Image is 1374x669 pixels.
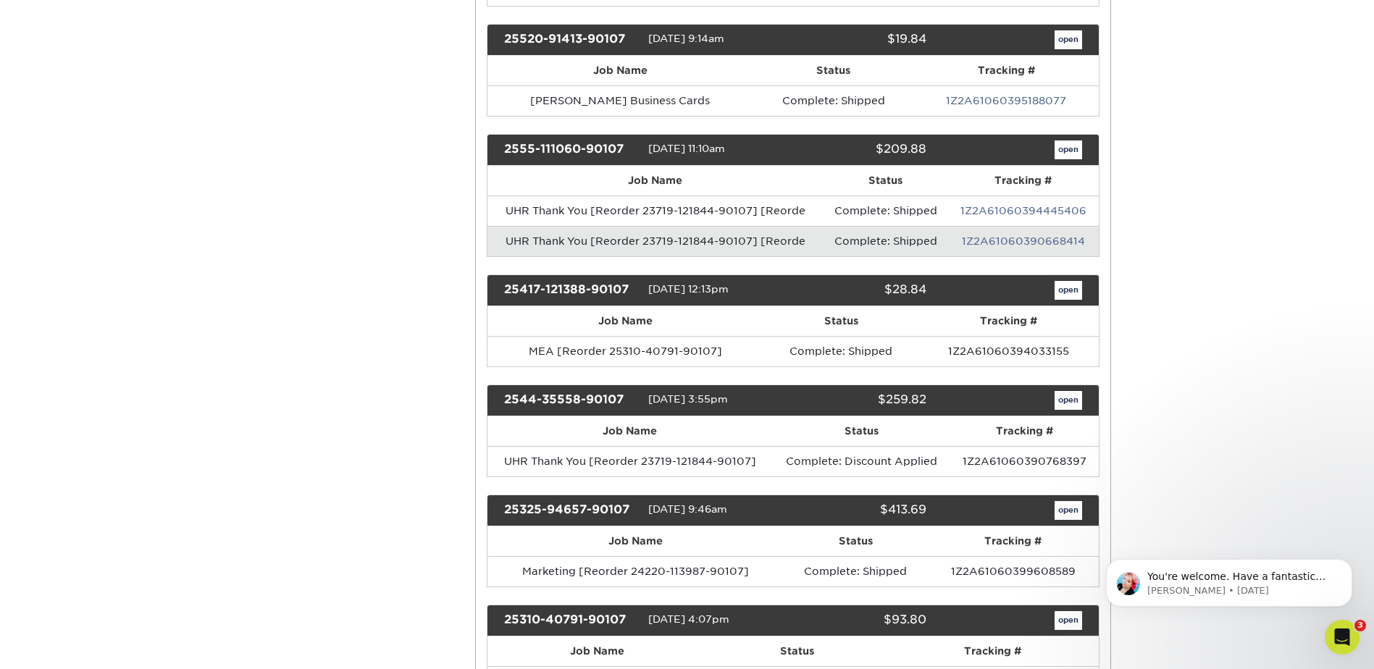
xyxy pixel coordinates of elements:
th: Status [763,306,919,336]
th: Job Name [487,636,708,666]
div: $28.84 [782,281,937,300]
div: $209.88 [782,140,937,159]
th: Job Name [487,166,823,195]
span: [DATE] 4:07pm [648,613,729,625]
a: open [1055,30,1082,49]
div: 25520-91413-90107 [493,30,648,49]
th: Job Name [487,526,784,556]
th: Job Name [487,56,753,85]
td: 1Z2A61060394033155 [918,336,1098,366]
div: 2555-111060-90107 [493,140,648,159]
th: Tracking # [918,306,1098,336]
span: [DATE] 9:14am [648,33,724,45]
a: open [1055,611,1082,630]
th: Status [708,636,887,666]
div: $413.69 [782,501,937,520]
a: open [1055,140,1082,159]
td: Complete: Shipped [784,556,928,586]
div: $19.84 [782,30,937,49]
th: Tracking # [914,56,1099,85]
td: Complete: Shipped [763,336,919,366]
td: UHR Thank You [Reorder 23719-121844-90107] [Reorde [487,226,823,256]
a: 1Z2A61060394445406 [960,205,1086,216]
span: [DATE] 11:10am [648,143,725,154]
td: MEA [Reorder 25310-40791-90107] [487,336,763,366]
div: 25310-40791-90107 [493,611,648,630]
iframe: Google Customer Reviews [4,625,123,664]
td: 1Z2A61060390768397 [950,446,1098,476]
div: 2544-35558-90107 [493,391,648,410]
a: 1Z2A61060390668414 [962,235,1085,247]
th: Tracking # [948,166,1098,195]
a: open [1055,391,1082,410]
span: [DATE] 3:55pm [648,393,728,405]
td: UHR Thank You [Reorder 23719-121844-90107] [Reorde [487,195,823,226]
th: Status [823,166,948,195]
a: 1Z2A61060395188077 [946,95,1066,106]
th: Status [753,56,914,85]
a: open [1055,501,1082,520]
th: Tracking # [887,636,1098,666]
div: $259.82 [782,391,937,410]
span: [DATE] 12:13pm [648,283,729,295]
td: UHR Thank You [Reorder 23719-121844-90107] [487,446,773,476]
a: open [1055,281,1082,300]
th: Job Name [487,306,763,336]
td: Complete: Shipped [823,195,948,226]
td: Marketing [Reorder 24220-113987-90107] [487,556,784,586]
span: 3 [1354,620,1366,631]
th: Tracking # [928,526,1099,556]
div: $93.80 [782,611,937,630]
span: [DATE] 9:46am [648,503,727,515]
th: Tracking # [950,416,1098,446]
td: [PERSON_NAME] Business Cards [487,85,753,116]
iframe: Intercom notifications message [1084,529,1374,630]
td: Complete: Shipped [823,226,948,256]
td: 1Z2A61060399608589 [928,556,1099,586]
div: 25417-121388-90107 [493,281,648,300]
th: Job Name [487,416,773,446]
div: 25325-94657-90107 [493,501,648,520]
th: Status [773,416,950,446]
th: Status [784,526,928,556]
iframe: Intercom live chat [1325,620,1360,655]
td: Complete: Discount Applied [773,446,950,476]
td: Complete: Shipped [753,85,914,116]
